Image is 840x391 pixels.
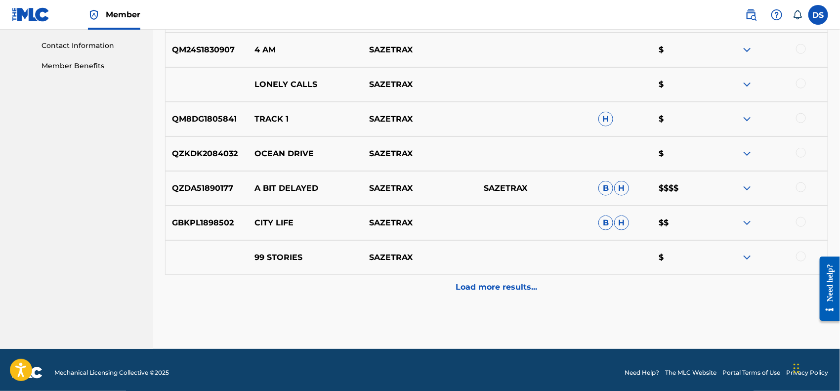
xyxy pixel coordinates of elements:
a: The MLC Website [665,368,716,377]
a: Privacy Policy [786,368,828,377]
p: 99 STORIES [248,252,362,263]
p: $$$$ [652,182,713,194]
img: expand [741,148,753,160]
p: CITY LIFE [248,217,362,229]
a: Portal Terms of Use [722,368,780,377]
p: $ [652,44,713,56]
img: Top Rightsholder [88,9,100,21]
p: Load more results... [456,281,538,293]
div: Help [767,5,787,25]
p: SAZETRAX [362,182,477,194]
img: expand [741,182,753,194]
p: QZKDK2084032 [166,148,248,160]
a: Contact Information [42,41,141,51]
p: $ [652,148,713,160]
span: Member [106,9,140,20]
img: search [745,9,757,21]
p: $ [652,252,713,263]
p: LONELY CALLS [248,79,362,90]
p: QZDA51890177 [166,182,248,194]
div: Drag [794,353,799,383]
p: QM24S1830907 [166,44,248,56]
img: expand [741,79,753,90]
img: expand [741,44,753,56]
p: SAZETRAX [362,148,477,160]
img: MLC Logo [12,7,50,22]
p: SAZETRAX [362,44,477,56]
p: SAZETRAX [362,113,477,125]
img: expand [741,217,753,229]
p: GBKPL1898502 [166,217,248,229]
span: H [614,216,629,230]
p: QM8DG1805841 [166,113,248,125]
a: Need Help? [625,368,659,377]
p: 4 AM [248,44,362,56]
span: B [598,216,613,230]
img: expand [741,113,753,125]
div: Notifications [793,10,802,20]
p: $ [652,79,713,90]
p: SAZETRAX [362,217,477,229]
span: H [614,181,629,196]
span: H [598,112,613,127]
p: SAZETRAX [362,79,477,90]
p: A BIT DELAYED [248,182,362,194]
p: $ [652,113,713,125]
a: Public Search [741,5,761,25]
div: User Menu [808,5,828,25]
img: expand [741,252,753,263]
p: TRACK 1 [248,113,362,125]
iframe: Resource Center [812,249,840,328]
span: Mechanical Licensing Collective © 2025 [54,368,169,377]
img: help [771,9,783,21]
span: B [598,181,613,196]
p: OCEAN DRIVE [248,148,362,160]
p: $$ [652,217,713,229]
iframe: Chat Widget [791,344,840,391]
p: SAZETRAX [362,252,477,263]
a: Member Benefits [42,61,141,71]
p: SAZETRAX [477,182,592,194]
